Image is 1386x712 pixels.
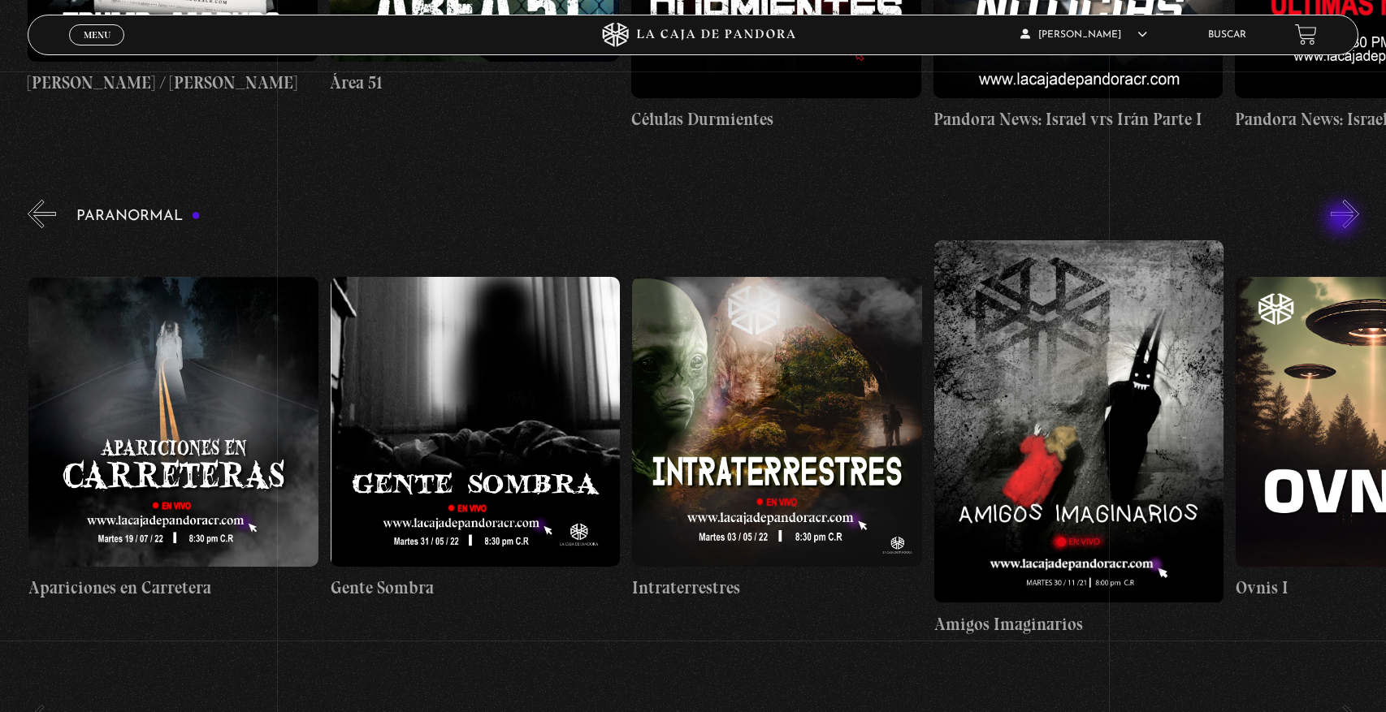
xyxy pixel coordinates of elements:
span: [PERSON_NAME] [1020,30,1147,40]
a: Gente Sombra [331,240,621,636]
h4: Células Durmientes [631,106,921,132]
h4: Gente Sombra [331,575,621,601]
a: Intraterrestres [632,240,922,636]
button: Previous [28,200,56,228]
span: Cerrar [78,43,116,54]
span: Menu [84,30,110,40]
h4: Amigos Imaginarios [934,611,1224,637]
a: Buscar [1208,30,1246,40]
h4: Apariciones en Carretera [28,575,318,601]
a: Amigos Imaginarios [934,240,1224,636]
h4: Intraterrestres [632,575,922,601]
h4: [PERSON_NAME] / [PERSON_NAME] [28,70,318,96]
a: View your shopping cart [1295,24,1317,45]
h3: Paranormal [76,209,201,224]
h4: Pandora News: Israel vrs Irán Parte I [933,106,1224,132]
a: Apariciones en Carretera [28,240,318,636]
h4: Área 51 [330,70,620,96]
button: Next [1331,200,1359,228]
